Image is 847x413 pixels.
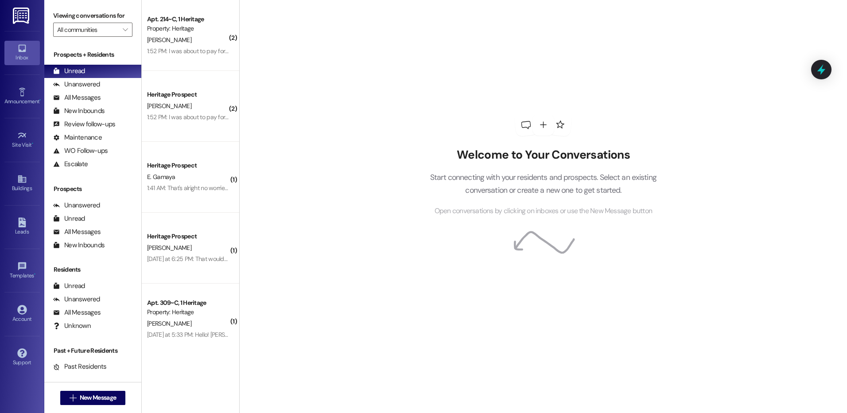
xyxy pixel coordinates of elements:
div: Prospects [44,184,141,194]
span: [PERSON_NAME] [147,36,191,44]
div: Property: Heritage [147,24,229,33]
div: Review follow-ups [53,120,115,129]
div: [DATE] at 5:33 PM: Hello! [PERSON_NAME] tried to do it [DATE] and couldn’t with her mission phone... [147,331,491,339]
button: New Message [60,391,126,405]
span: New Message [80,393,116,402]
div: Heritage Prospect [147,90,229,99]
span: [PERSON_NAME] [147,244,191,252]
div: Unknown [53,321,91,331]
a: Buildings [4,171,40,195]
div: WO Follow-ups [53,146,108,156]
div: Unanswered [53,295,100,304]
div: Unread [53,66,85,76]
div: All Messages [53,93,101,102]
div: Future Residents [53,375,113,385]
h2: Welcome to Your Conversations [416,148,670,162]
div: Past Residents [53,362,107,371]
div: Residents [44,265,141,274]
span: • [34,271,35,277]
i:  [123,26,128,33]
div: Unanswered [53,80,100,89]
div: Unread [53,214,85,223]
div: New Inbounds [53,241,105,250]
i:  [70,394,76,401]
div: Apt. 309~C, 1 Heritage [147,298,229,308]
span: • [39,97,41,103]
div: Unread [53,281,85,291]
div: All Messages [53,308,101,317]
a: Support [4,346,40,370]
img: ResiDesk Logo [13,8,31,24]
div: Apt. 214~C, 1 Heritage [147,15,229,24]
div: Unanswered [53,201,100,210]
a: Templates • [4,259,40,283]
span: [PERSON_NAME] [147,102,191,110]
p: Start connecting with your residents and prospects. Select an existing conversation or create a n... [416,171,670,196]
div: Property: Heritage [147,308,229,317]
a: Inbox [4,41,40,65]
div: Heritage Prospect [147,232,229,241]
div: Escalate [53,160,88,169]
input: All communities [57,23,118,37]
div: Heritage Prospect [147,161,229,170]
span: [PERSON_NAME] [147,319,191,327]
div: Prospects + Residents [44,50,141,59]
div: 1:52 PM: I was about to pay for the lease [147,113,250,121]
label: Viewing conversations for [53,9,132,23]
span: • [32,140,33,147]
div: 1:41 AM: That's alright no worries!! I was wondering if i could ask all the deadlines for the win... [147,184,740,192]
div: New Inbounds [53,106,105,116]
a: Account [4,302,40,326]
div: Past + Future Residents [44,346,141,355]
div: [DATE] at 6:25 PM: That would be great, thanks so much! [147,255,293,263]
a: Leads [4,215,40,239]
span: E. Gamaya [147,173,175,181]
a: Site Visit • [4,128,40,152]
div: Maintenance [53,133,102,142]
div: All Messages [53,227,101,237]
span: Open conversations by clicking on inboxes or use the New Message button [435,206,652,217]
div: 1:52 PM: I was about to pay for the lease [147,47,250,55]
